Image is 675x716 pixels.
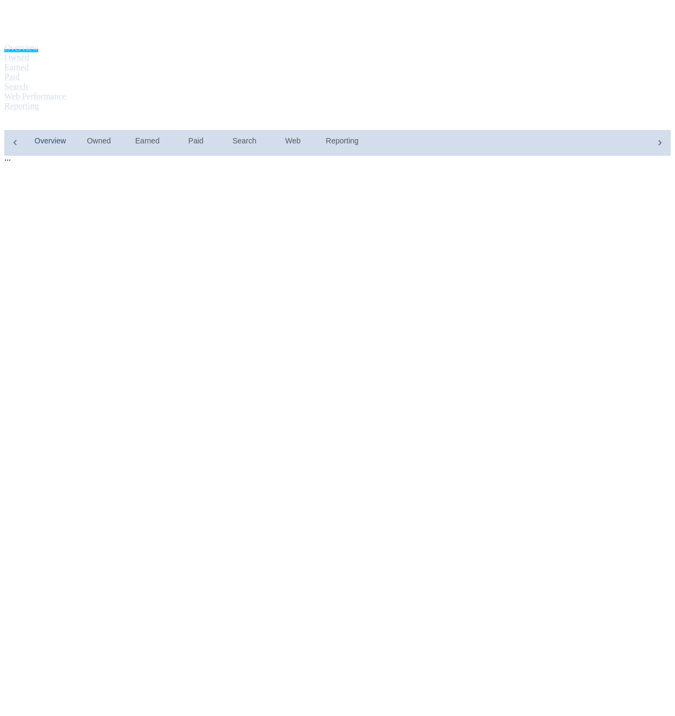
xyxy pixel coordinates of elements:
a: Reporting [4,101,39,111]
a: Reporting [317,130,367,156]
button: Digivizer [12,113,71,130]
a: Owned [74,130,123,156]
a: Web Performance [4,92,66,101]
span: · [6,156,9,165]
a: Search [220,130,268,156]
span: · [9,156,11,165]
a: Paid [171,130,220,156]
a: Overview [26,130,74,156]
a: Earned [4,63,29,72]
span: expand_more [56,115,69,128]
span: · [4,156,6,165]
a: Paid [4,72,19,81]
span: Digivizer [16,113,53,130]
a: Web [268,130,317,156]
a: Search [4,82,28,91]
a: Owned [4,53,29,62]
a: Earned [123,130,171,156]
a: Overview [4,43,38,52]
